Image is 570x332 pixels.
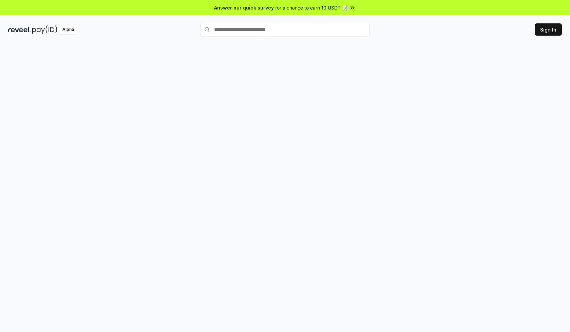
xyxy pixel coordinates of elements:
[535,23,562,36] button: Sign In
[32,25,57,34] img: pay_id
[59,25,78,34] div: Alpha
[275,4,348,11] span: for a chance to earn 10 USDT 📝
[8,25,31,34] img: reveel_dark
[214,4,274,11] span: Answer our quick survey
